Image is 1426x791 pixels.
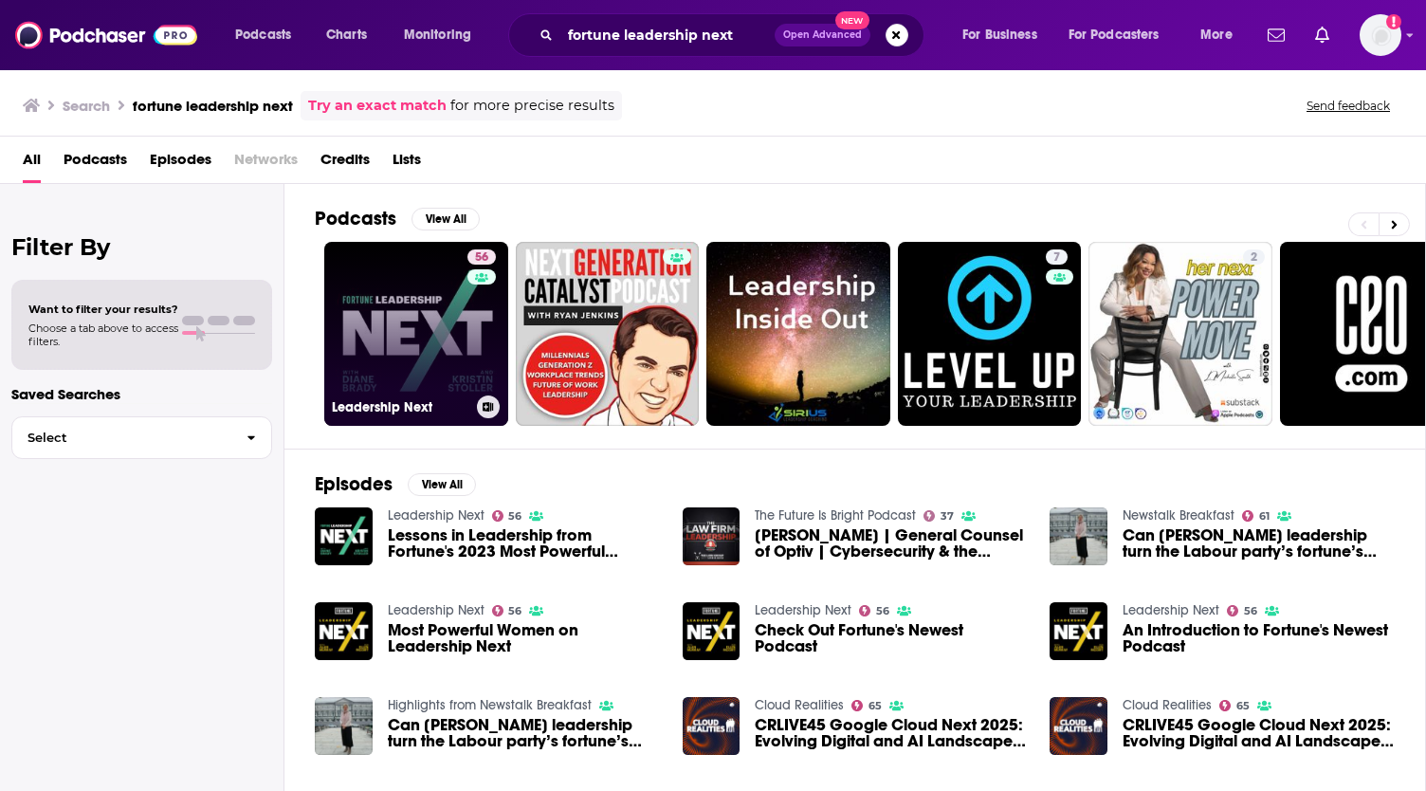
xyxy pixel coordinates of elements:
[332,399,469,415] h3: Leadership Next
[235,22,291,48] span: Podcasts
[23,144,41,183] a: All
[388,527,660,560] a: Lessons in Leadership from Fortune's 2023 Most Powerful Women Summit
[508,512,521,521] span: 56
[851,700,882,711] a: 65
[755,717,1027,749] a: CRLIVE45 Google Cloud Next 2025: Evolving Digital and AI Landscape for Fortune 500 companies with...
[1386,14,1401,29] svg: Add a profile image
[450,95,614,117] span: for more precise results
[393,144,421,183] a: Lists
[1050,602,1107,660] img: An Introduction to Fortune's Newest Podcast
[1050,507,1107,565] img: Can Ivana Bacik leadership turn the Labour party’s fortune’s around?
[320,144,370,183] a: Credits
[314,20,378,50] a: Charts
[11,385,272,403] p: Saved Searches
[962,22,1037,48] span: For Business
[12,432,231,444] span: Select
[1260,19,1292,51] a: Show notifications dropdown
[315,507,373,565] img: Lessons in Leadership from Fortune's 2023 Most Powerful Women Summit
[1242,510,1270,522] a: 61
[404,22,471,48] span: Monitoring
[1360,14,1401,56] img: User Profile
[388,697,592,713] a: Highlights from Newstalk Breakfast
[388,622,660,654] a: Most Powerful Women on Leadership Next
[492,605,522,616] a: 56
[508,607,521,616] span: 56
[835,11,869,29] span: New
[1123,507,1234,524] a: Newstalk Breakfast
[923,510,954,522] a: 37
[234,144,298,183] span: Networks
[1360,14,1401,56] span: Logged in as WE_Broadcast
[1301,98,1396,114] button: Send feedback
[150,144,211,183] a: Episodes
[15,17,197,53] a: Podchaser - Follow, Share and Rate Podcasts
[949,20,1061,50] button: open menu
[1053,248,1060,267] span: 7
[315,697,373,755] img: Can Ivana Bacik leadership turn the Labour party’s fortune’s around?
[526,13,942,57] div: Search podcasts, credits, & more...
[755,527,1027,560] span: [PERSON_NAME] | General Counsel of Optiv | Cybersecurity & the Fortune 100 | The Next 5-10 Years ...
[492,510,522,522] a: 56
[1050,697,1107,755] img: CRLIVE45 Google Cloud Next 2025: Evolving Digital and AI Landscape for Fortune 500 companies with...
[1123,697,1212,713] a: Cloud Realities
[755,507,916,524] a: The Future Is Bright Podcast
[315,207,396,230] h2: Podcasts
[898,242,1082,426] a: 7
[1123,622,1395,654] a: An Introduction to Fortune's Newest Podcast
[1227,605,1257,616] a: 56
[876,607,889,616] span: 56
[411,208,480,230] button: View All
[315,472,476,496] a: EpisodesView All
[1187,20,1256,50] button: open menu
[28,322,178,348] span: Choose a tab above to access filters.
[755,527,1027,560] a: Bill Croutch | General Counsel of Optiv | Cybersecurity & the Fortune 100 | The Next 5-10 Years |...
[1069,22,1160,48] span: For Podcasters
[683,602,740,660] a: Check Out Fortune's Newest Podcast
[1056,20,1187,50] button: open menu
[1088,242,1272,426] a: 2
[315,207,480,230] a: PodcastsView All
[388,717,660,749] span: Can [PERSON_NAME] leadership turn the Labour party’s fortune’s around?
[11,233,272,261] h2: Filter By
[63,97,110,115] h3: Search
[683,697,740,755] img: CRLIVE45 Google Cloud Next 2025: Evolving Digital and AI Landscape for Fortune 500 companies with...
[783,30,862,40] span: Open Advanced
[1046,249,1068,265] a: 7
[315,472,393,496] h2: Episodes
[1200,22,1233,48] span: More
[308,95,447,117] a: Try an exact match
[683,507,740,565] img: Bill Croutch | General Counsel of Optiv | Cybersecurity & the Fortune 100 | The Next 5-10 Years |...
[941,512,954,521] span: 37
[1259,512,1270,521] span: 61
[324,242,508,426] a: 56Leadership Next
[1123,602,1219,618] a: Leadership Next
[1123,527,1395,560] span: Can [PERSON_NAME] leadership turn the Labour party’s fortune’s around?
[388,717,660,749] a: Can Ivana Bacik leadership turn the Labour party’s fortune’s around?
[28,303,178,316] span: Want to filter your results?
[315,602,373,660] img: Most Powerful Women on Leadership Next
[755,622,1027,654] a: Check Out Fortune's Newest Podcast
[467,249,496,265] a: 56
[1123,717,1395,749] a: CRLIVE45 Google Cloud Next 2025: Evolving Digital and AI Landscape for Fortune 500 companies with...
[1219,700,1250,711] a: 65
[868,702,882,710] span: 65
[775,24,870,46] button: Open AdvancedNew
[388,602,484,618] a: Leadership Next
[64,144,127,183] a: Podcasts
